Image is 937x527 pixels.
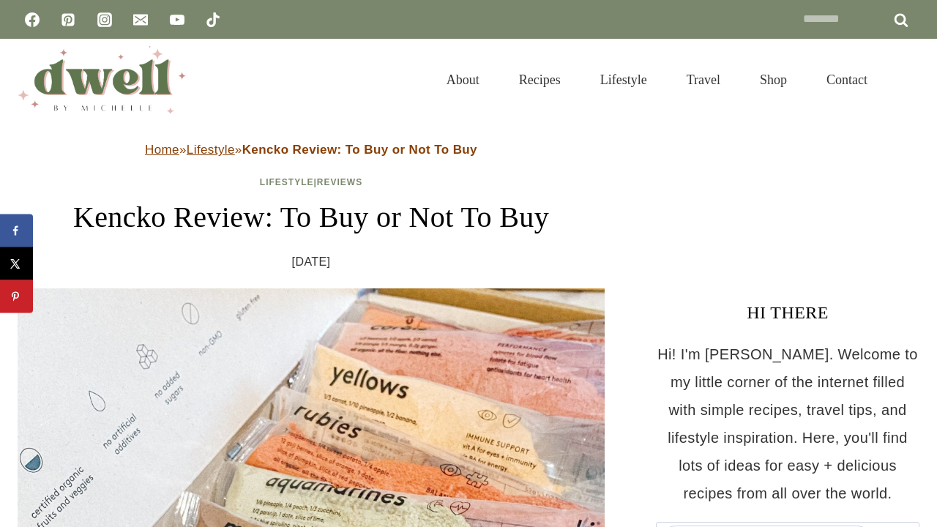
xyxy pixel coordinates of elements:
a: About [427,54,499,105]
nav: Primary Navigation [427,54,887,105]
button: View Search Form [895,67,919,92]
a: Instagram [90,5,119,34]
a: Recipes [499,54,581,105]
a: Lifestyle [260,177,314,187]
a: Pinterest [53,5,83,34]
img: DWELL by michelle [18,46,186,113]
h1: Kencko Review: To Buy or Not To Buy [18,195,605,239]
p: Hi! I'm [PERSON_NAME]. Welcome to my little corner of the internet filled with simple recipes, tr... [656,340,919,507]
a: YouTube [163,5,192,34]
strong: Kencko Review: To Buy or Not To Buy [242,143,477,157]
a: Travel [667,54,740,105]
a: Lifestyle [581,54,667,105]
a: Lifestyle [187,143,235,157]
a: Reviews [317,177,362,187]
a: Facebook [18,5,47,34]
span: | [260,177,362,187]
a: Contact [807,54,887,105]
span: » » [145,143,477,157]
time: [DATE] [292,251,331,273]
a: Email [126,5,155,34]
a: Shop [740,54,807,105]
a: Home [145,143,179,157]
a: TikTok [198,5,228,34]
h3: HI THERE [656,299,919,326]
